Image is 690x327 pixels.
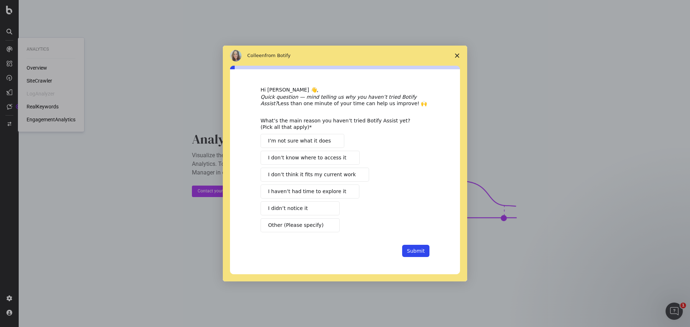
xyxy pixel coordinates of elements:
[261,87,429,94] div: Hi [PERSON_NAME] 👋,
[230,50,241,61] img: Profile image for Colleen
[261,218,340,232] button: Other (Please specify)
[265,53,291,58] span: from Botify
[261,168,369,182] button: I don’t think it fits my current work
[402,245,429,257] button: Submit
[261,151,360,165] button: I don’t know where to access it
[261,201,340,215] button: I didn’t notice it
[268,137,331,145] span: I’m not sure what it does
[447,46,467,66] span: Close survey
[247,53,265,58] span: Colleen
[268,154,346,162] span: I don’t know where to access it
[268,171,356,178] span: I don’t think it fits my current work
[261,117,419,130] div: What’s the main reason you haven’t tried Botify Assist yet? (Pick all that apply)
[268,188,346,195] span: I haven’t had time to explore it
[261,94,417,106] i: Quick question — mind telling us why you haven’t tried Botify Assist?
[268,221,323,229] span: Other (Please specify)
[261,184,359,198] button: I haven’t had time to explore it
[261,94,429,107] div: Less than one minute of your time can help us improve! 🙌
[268,205,308,212] span: I didn’t notice it
[261,134,344,148] button: I’m not sure what it does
